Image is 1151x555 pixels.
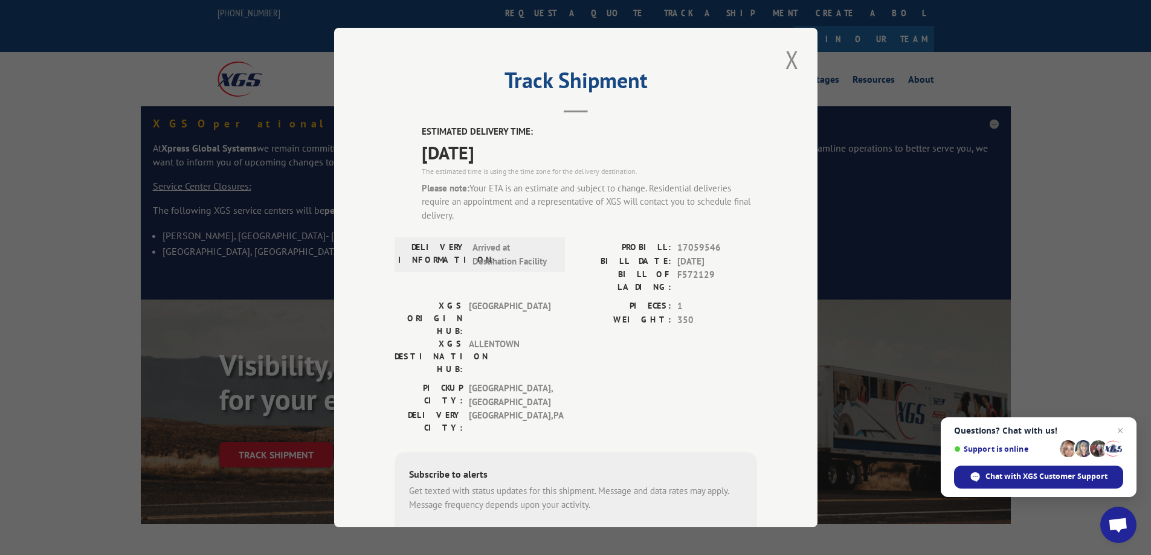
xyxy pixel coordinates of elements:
[409,484,743,512] div: Get texted with status updates for this shipment. Message and data rates may apply. Message frequ...
[576,255,671,269] label: BILL DATE:
[985,471,1107,482] span: Chat with XGS Customer Support
[782,43,802,76] button: Close modal
[954,426,1123,435] span: Questions? Chat with us!
[422,182,469,194] strong: Please note:
[422,139,757,166] span: [DATE]
[395,300,463,338] label: XGS ORIGIN HUB:
[1100,507,1136,543] a: Open chat
[954,466,1123,489] span: Chat with XGS Customer Support
[422,166,757,177] div: The estimated time is using the time zone for the delivery destination.
[422,182,757,223] div: Your ETA is an estimate and subject to change. Residential deliveries require an appointment and ...
[469,382,550,409] span: [GEOGRAPHIC_DATA] , [GEOGRAPHIC_DATA]
[395,338,463,376] label: XGS DESTINATION HUB:
[469,300,550,338] span: [GEOGRAPHIC_DATA]
[422,125,757,139] label: ESTIMATED DELIVERY TIME:
[954,444,1056,454] span: Support is online
[576,241,671,255] label: PROBILL:
[395,72,757,95] h2: Track Shipment
[469,338,550,376] span: ALLENTOWN
[677,300,757,313] span: 1
[398,241,466,268] label: DELIVERY INFORMATION:
[395,382,463,409] label: PICKUP CITY:
[677,255,757,269] span: [DATE]
[677,268,757,294] span: F572129
[677,313,757,327] span: 350
[469,409,550,434] span: [GEOGRAPHIC_DATA] , PA
[677,241,757,255] span: 17059546
[576,268,671,294] label: BILL OF LADING:
[409,467,743,484] div: Subscribe to alerts
[576,313,671,327] label: WEIGHT:
[472,241,554,268] span: Arrived at Destination Facility
[576,300,671,313] label: PIECES:
[395,409,463,434] label: DELIVERY CITY:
